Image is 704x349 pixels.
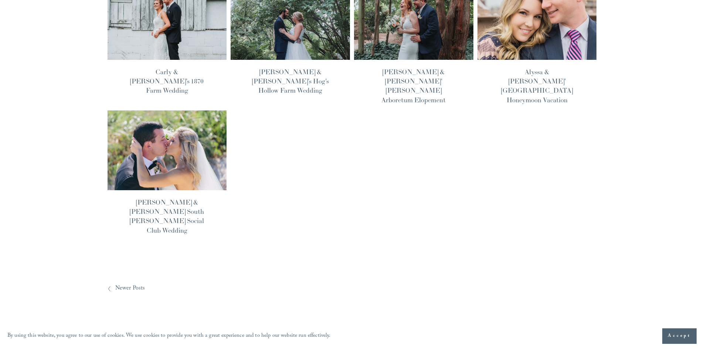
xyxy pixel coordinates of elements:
a: Carly & [PERSON_NAME]'s 1870 Farm Wedding [130,68,204,95]
a: Newer Posts [108,283,352,294]
a: [PERSON_NAME] & [PERSON_NAME] South [PERSON_NAME] Social Club Wedding [130,198,204,235]
span: Newer Posts [115,283,145,294]
span: Accept [668,332,691,340]
a: [PERSON_NAME] & [PERSON_NAME]'s Hog's Hollow Farm Wedding [252,68,329,95]
a: Alyssa & [PERSON_NAME]' [GEOGRAPHIC_DATA] Honeymoon Vacation [501,68,573,104]
img: Nicole &amp; Ryan's South Hampton Social Club Wedding [107,110,227,191]
button: Accept [662,328,697,344]
p: By using this website, you agree to our use of cookies. We use cookies to provide you with a grea... [7,331,331,342]
a: [PERSON_NAME] & [PERSON_NAME]' [PERSON_NAME] Arboretum Elopement [381,68,446,104]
